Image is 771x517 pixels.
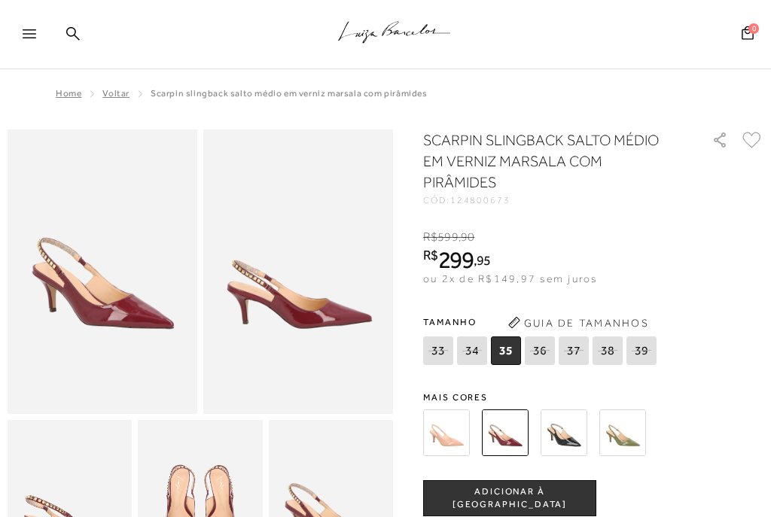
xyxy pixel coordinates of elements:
[423,311,660,333] span: Tamanho
[482,409,529,456] img: SCARPIN SLINGBACK SALTO MÉDIO EM VERNIZ MARSALA COM PIRÂMIDES
[8,129,197,414] img: image
[737,25,758,45] button: 0
[541,409,587,456] img: SCARPIN SLINGBACK SALTO MÉDIO EM VERNIZ PRETO COM PIRÂMIDES
[599,409,646,456] img: SCARPIN SLINGBACK SALTO MÉDIO EM VERNIZ VERDE OLIVA COM PIRÂMIDES
[423,409,470,456] img: SCARPIN SLINGBACK SALTO MÉDIO EM VERNIZ BEGE ROUGE COM PIRÂMIDES
[424,485,596,512] span: ADICIONAR À [GEOGRAPHIC_DATA]
[423,248,438,262] i: R$
[423,230,437,244] i: R$
[56,88,81,99] a: Home
[477,252,491,268] span: 95
[491,336,521,365] span: 35
[423,272,597,284] span: ou 2x de R$149,97 sem juros
[438,246,474,273] span: 299
[423,393,763,402] span: Mais cores
[626,336,657,365] span: 39
[423,129,677,193] h1: SCARPIN SLINGBACK SALTO MÉDIO EM VERNIZ MARSALA COM PIRÂMIDES
[151,88,428,99] span: SCARPIN SLINGBACK SALTO MÉDIO EM VERNIZ MARSALA COM PIRÂMIDES
[459,230,475,244] i: ,
[474,254,491,267] i: ,
[437,230,458,244] span: 599
[102,88,130,99] a: Voltar
[461,230,474,244] span: 90
[423,480,596,516] button: ADICIONAR À [GEOGRAPHIC_DATA]
[423,196,696,205] div: CÓD:
[203,129,393,414] img: image
[423,336,453,365] span: 33
[525,336,555,365] span: 36
[559,336,589,365] span: 37
[748,23,759,34] span: 0
[457,336,487,365] span: 34
[503,311,654,335] button: Guia de Tamanhos
[450,195,510,205] span: 124800673
[593,336,623,365] span: 38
